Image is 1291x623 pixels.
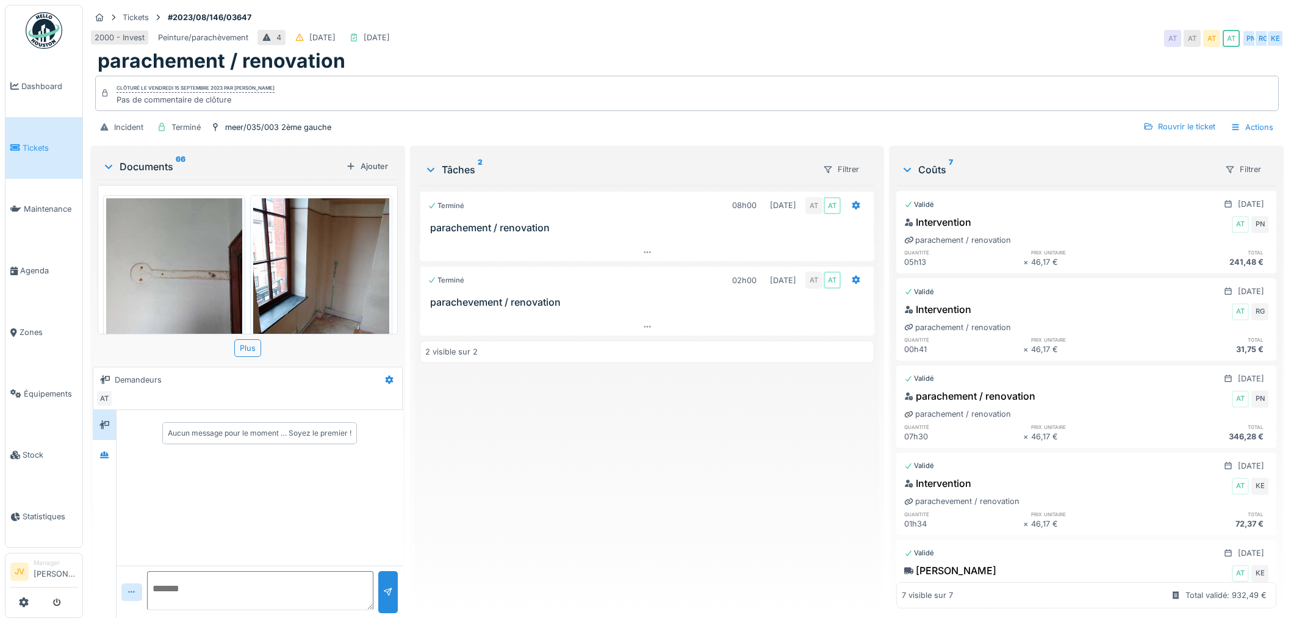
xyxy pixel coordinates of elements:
span: Zones [20,326,77,338]
div: AT [824,197,841,214]
div: Coûts [901,162,1215,177]
span: Dashboard [21,81,77,92]
div: 08h00 [732,200,757,211]
div: KE [1267,30,1284,47]
div: Validé [904,200,934,210]
span: Équipements [24,388,77,400]
div: [DATE] [364,32,390,43]
div: Filtrer [1220,160,1267,178]
span: Agenda [20,265,77,276]
h6: prix unitaire [1031,423,1150,431]
div: × [1023,518,1031,530]
div: Tickets [123,12,149,23]
div: 7 visible sur 7 [902,589,953,601]
div: Peinture/parachèvement [158,32,248,43]
div: Pas de commentaire de clôture [117,94,275,106]
div: RG [1251,303,1268,320]
a: Tickets [5,117,82,179]
div: parachement / renovation [904,408,1011,420]
div: Validé [904,287,934,297]
span: Statistiques [23,511,77,522]
div: [DATE] [1238,198,1264,210]
div: AT [1232,478,1249,495]
a: Zones [5,301,82,363]
div: AT [96,390,113,407]
div: AT [1232,216,1249,233]
div: Filtrer [818,160,865,178]
div: 46,17 € [1031,431,1150,442]
div: parachement / renovation [904,234,1011,246]
h6: total [1149,510,1268,518]
div: PN [1251,216,1268,233]
div: parachement / renovation [904,389,1035,403]
div: [DATE] [770,200,796,211]
div: RG [1254,30,1271,47]
sup: 66 [176,159,185,174]
h3: parachement / renovation [430,222,869,234]
div: AT [805,197,822,214]
div: 46,17 € [1031,344,1150,355]
h6: quantité [904,336,1023,344]
li: [PERSON_NAME] [34,558,77,585]
div: [DATE] [1238,373,1264,384]
div: Intervention [904,302,971,317]
span: Stock [23,449,77,461]
div: [DATE] [1238,547,1264,559]
a: JV Manager[PERSON_NAME] [10,558,77,588]
div: 72,37 € [1149,518,1268,530]
div: AT [1232,565,1249,582]
div: AT [1232,303,1249,320]
h6: prix unitaire [1031,510,1150,518]
div: AT [805,272,822,289]
div: Tâches [425,162,813,177]
div: Validé [904,548,934,558]
div: × [1023,431,1031,442]
h6: prix unitaire [1031,248,1150,256]
div: Plus [234,339,261,357]
div: Clôturé le vendredi 15 septembre 2023 par [PERSON_NAME] [117,84,275,93]
h6: prix unitaire [1031,336,1150,344]
h6: total [1149,336,1268,344]
div: Validé [904,461,934,471]
div: 46,17 € [1031,518,1150,530]
div: PN [1251,391,1268,408]
h6: quantité [904,510,1023,518]
a: Statistiques [5,486,82,547]
div: AT [824,272,841,289]
strong: #2023/08/146/03647 [163,12,256,23]
div: 46,17 € [1031,256,1150,268]
div: meer/035/003 2ème gauche [225,121,331,133]
div: Ajouter [341,158,393,175]
span: Tickets [23,142,77,154]
div: × [1023,344,1031,355]
div: AT [1203,30,1220,47]
div: Terminé [428,275,464,286]
div: [DATE] [1238,460,1264,472]
div: Terminé [428,201,464,211]
div: 4 [276,32,281,43]
div: Documents [102,159,341,174]
div: Terminé [171,121,201,133]
h6: total [1149,248,1268,256]
a: Équipements [5,363,82,425]
div: Intervention [904,476,971,491]
div: 241,48 € [1149,256,1268,268]
div: Aucun message pour le moment … Soyez le premier ! [168,428,351,439]
img: sqlzp85evq8o9yytofg1y88vswh3 [106,198,242,380]
div: 01h34 [904,518,1023,530]
div: Intervention [904,215,971,229]
div: KE [1251,478,1268,495]
div: AT [1223,30,1240,47]
sup: 2 [478,162,483,177]
div: × [1023,256,1031,268]
div: [DATE] [770,275,796,286]
div: 05h13 [904,256,1023,268]
img: Badge_color-CXgf-gQk.svg [26,12,62,49]
h6: quantité [904,248,1023,256]
div: Actions [1225,118,1279,136]
h3: parachevement / renovation [430,297,869,308]
div: 31,75 € [1149,344,1268,355]
div: parachement / renovation [904,322,1011,333]
div: Rouvrir le ticket [1138,118,1220,135]
div: PN [1242,30,1259,47]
